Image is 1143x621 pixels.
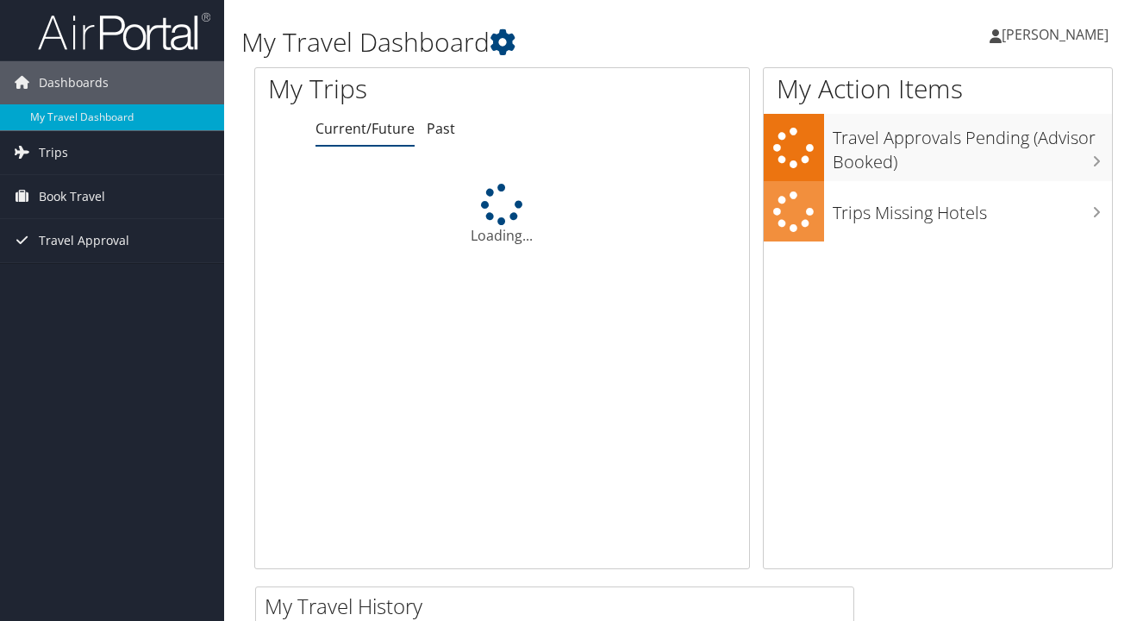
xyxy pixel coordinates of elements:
a: Current/Future [315,119,415,138]
span: Travel Approval [39,219,129,262]
span: Trips [39,131,68,174]
img: airportal-logo.png [38,11,210,52]
h3: Trips Missing Hotels [833,192,1112,225]
h2: My Travel History [265,592,853,621]
a: Past [427,119,455,138]
h1: My Travel Dashboard [241,24,831,60]
span: Dashboards [39,61,109,104]
h1: My Action Items [764,71,1112,107]
span: Book Travel [39,175,105,218]
div: Loading... [255,184,749,246]
a: [PERSON_NAME] [990,9,1126,60]
a: Trips Missing Hotels [764,181,1112,242]
h1: My Trips [268,71,530,107]
a: Travel Approvals Pending (Advisor Booked) [764,114,1112,180]
h3: Travel Approvals Pending (Advisor Booked) [833,117,1112,174]
span: [PERSON_NAME] [1002,25,1109,44]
